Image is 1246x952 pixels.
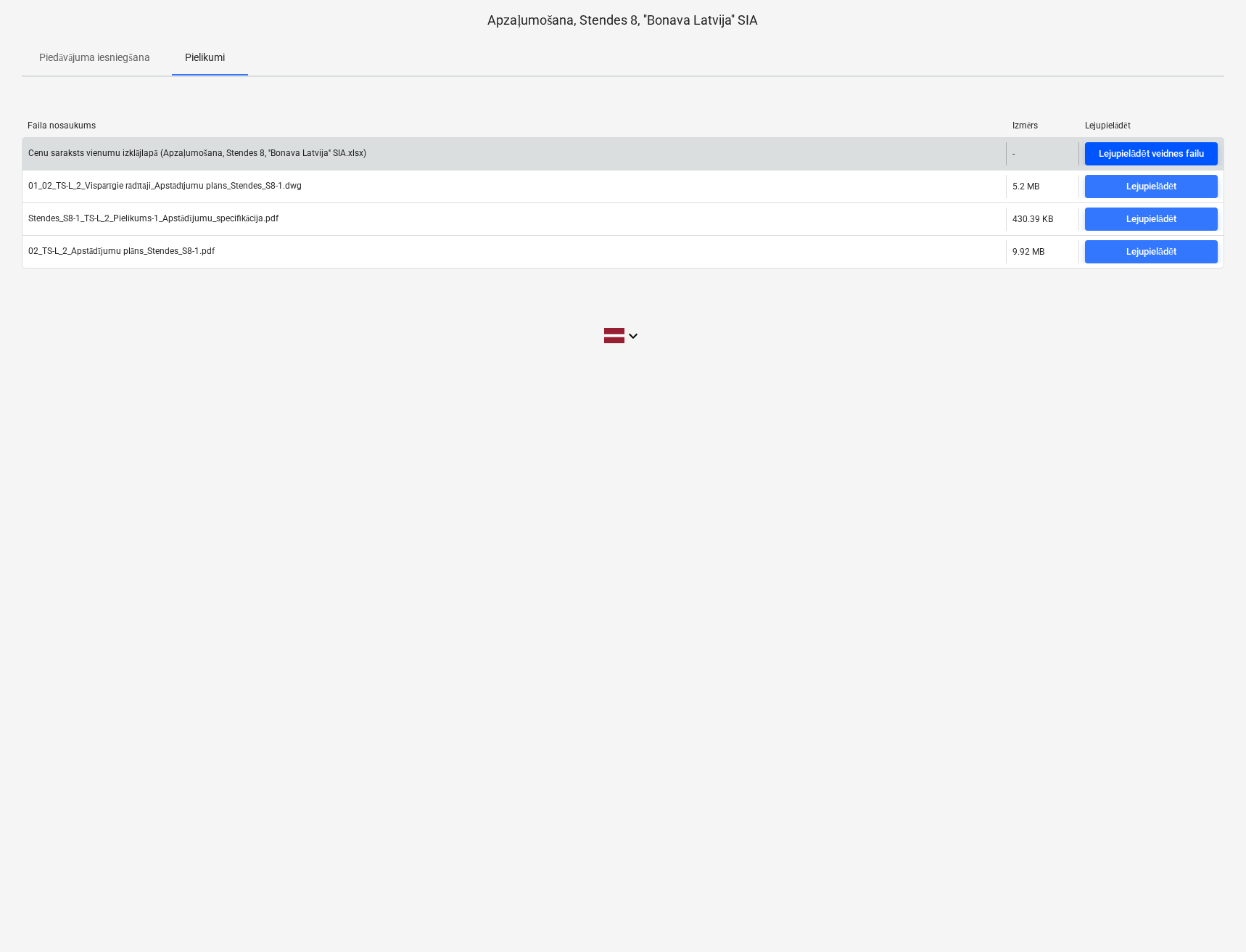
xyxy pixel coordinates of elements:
[1085,142,1218,165] button: Lejupielādēt veidnes failu
[1012,120,1073,131] div: Izmērs
[1126,178,1176,195] div: Lejupielādēt
[28,120,1001,131] div: Faila nosaukums
[185,50,225,65] p: Pielikumi
[1126,211,1176,228] div: Lejupielādēt
[1012,247,1044,257] div: 9.92 MB
[1085,208,1218,231] button: Lejupielādēt
[1085,175,1218,198] button: Lejupielādēt
[22,12,1224,29] p: Apzaļumošana, Stendes 8, ''Bonava Latvija'' SIA
[1085,240,1218,263] button: Lejupielādēt
[28,181,302,192] div: 01_02_TS-L_2_Vispārīgie rādītāji_Apstādījumu plāns_Stendes_S8-1.dwg
[28,246,215,257] div: 02_TS-L_2_Apstādījumu plāns_Stendes_S8-1.pdf
[624,327,642,345] i: keyboard_arrow_down
[1012,214,1053,224] div: 430.39 KB
[28,148,366,159] div: Cenu saraksts vienumu izklājlapā (Apzaļumošana, Stendes 8, ''Bonava Latvija'' SIA.xlsx)
[1012,149,1015,159] div: -
[1085,120,1218,131] div: Lejupielādēt
[39,50,150,65] p: Piedāvājuma iesniegšana
[1099,146,1203,163] div: Lejupielādēt veidnes failu
[1126,244,1176,260] div: Lejupielādēt
[1012,181,1039,192] div: 5.2 MB
[28,213,279,224] div: Stendes_S8-1_TS-L_2_Pielikums-1_Apstādījumu_specifikācija.pdf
